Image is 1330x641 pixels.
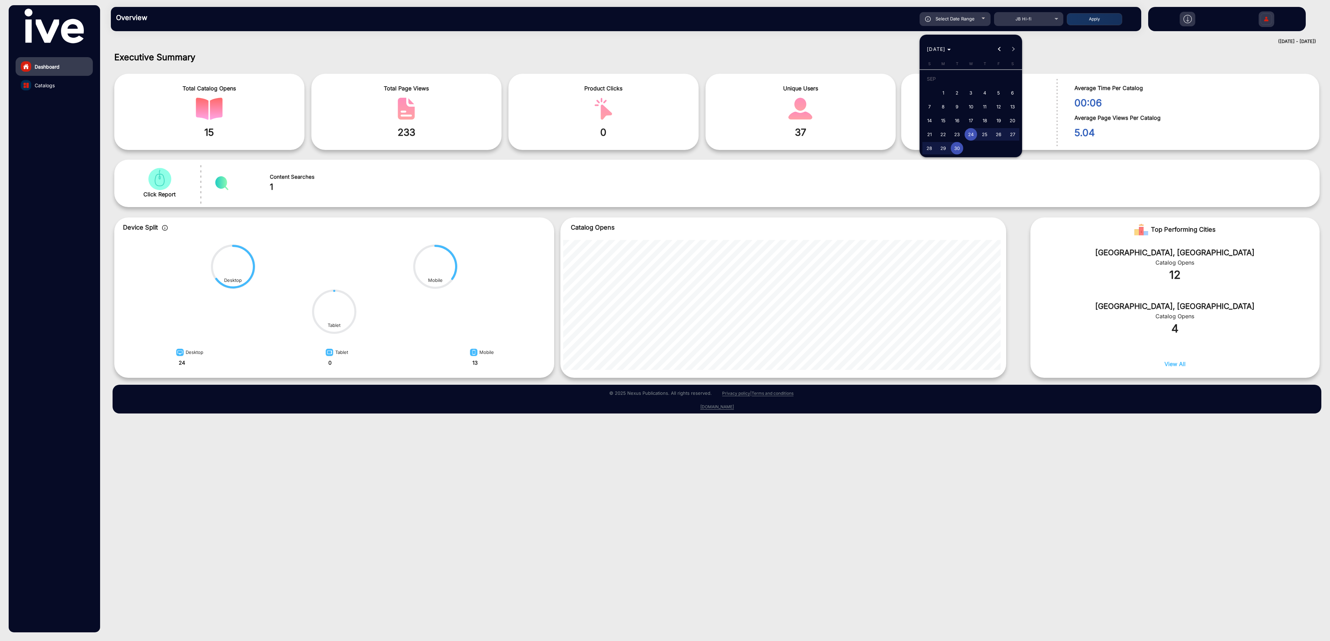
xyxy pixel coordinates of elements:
[992,114,1005,127] span: 19
[978,100,992,114] button: September 11, 2025
[964,114,978,127] button: September 17, 2025
[1011,61,1014,66] span: S
[978,86,992,100] button: September 4, 2025
[992,100,1005,113] span: 12
[950,141,964,155] button: September 30, 2025
[965,100,977,113] span: 10
[1006,87,1019,99] span: 6
[964,127,978,141] button: September 24, 2025
[922,127,936,141] button: September 21, 2025
[1005,127,1019,141] button: September 27, 2025
[924,43,954,55] button: Choose month and year
[950,100,964,114] button: September 9, 2025
[997,61,1000,66] span: F
[992,100,1005,114] button: September 12, 2025
[937,142,949,154] span: 29
[992,114,1005,127] button: September 19, 2025
[937,114,949,127] span: 15
[992,128,1005,141] span: 26
[936,86,950,100] button: September 1, 2025
[936,127,950,141] button: September 22, 2025
[1005,100,1019,114] button: September 13, 2025
[922,141,936,155] button: September 28, 2025
[984,61,986,66] span: T
[1005,86,1019,100] button: September 6, 2025
[923,142,936,154] span: 28
[923,100,936,113] span: 7
[1006,128,1019,141] span: 27
[936,114,950,127] button: September 15, 2025
[937,128,949,141] span: 22
[951,142,963,154] span: 30
[922,100,936,114] button: September 7, 2025
[978,114,991,127] span: 18
[922,72,1019,86] td: SEP
[978,87,991,99] span: 4
[937,87,949,99] span: 1
[936,141,950,155] button: September 29, 2025
[951,100,963,113] span: 9
[928,61,931,66] span: S
[1006,114,1019,127] span: 20
[951,128,963,141] span: 23
[1005,114,1019,127] button: September 20, 2025
[951,114,963,127] span: 16
[950,114,964,127] button: September 16, 2025
[992,127,1005,141] button: September 26, 2025
[978,114,992,127] button: September 18, 2025
[950,86,964,100] button: September 2, 2025
[965,87,977,99] span: 3
[992,86,1005,100] button: September 5, 2025
[950,127,964,141] button: September 23, 2025
[965,128,977,141] span: 24
[978,128,991,141] span: 25
[937,100,949,113] span: 8
[956,61,958,66] span: T
[965,114,977,127] span: 17
[964,86,978,100] button: September 3, 2025
[922,114,936,127] button: September 14, 2025
[923,128,936,141] span: 21
[1006,100,1019,113] span: 13
[964,100,978,114] button: September 10, 2025
[951,87,963,99] span: 2
[927,46,946,52] span: [DATE]
[978,100,991,113] span: 11
[978,127,992,141] button: September 25, 2025
[992,87,1005,99] span: 5
[941,61,945,66] span: M
[969,61,973,66] span: W
[936,100,950,114] button: September 8, 2025
[923,114,936,127] span: 14
[993,42,1007,56] button: Previous month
